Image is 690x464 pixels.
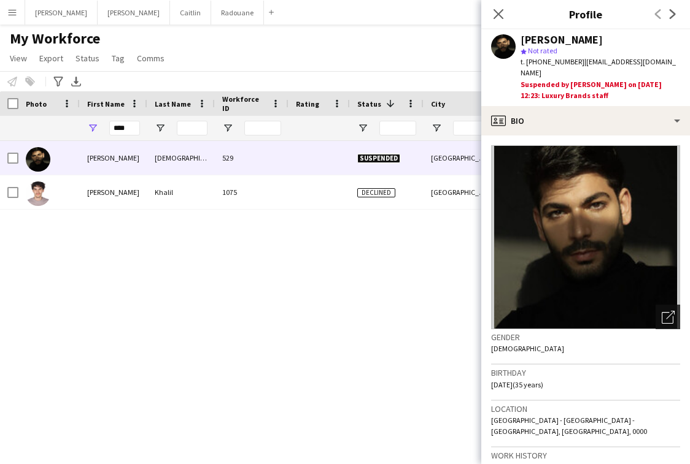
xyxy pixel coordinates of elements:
a: Comms [132,50,169,66]
span: Workforce ID [222,94,266,113]
span: First Name [87,99,125,108]
span: Last Name [155,99,191,108]
div: [PERSON_NAME] [80,175,147,209]
app-action-btn: Advanced filters [51,74,66,89]
input: First Name Filter Input [109,121,140,135]
span: Status [76,53,99,64]
h3: Birthday [491,367,680,378]
button: Open Filter Menu [87,123,98,134]
span: t. [PHONE_NUMBER] [521,57,584,66]
div: 1075 [215,175,289,209]
button: Open Filter Menu [357,123,368,134]
span: Comms [137,53,165,64]
button: Open Filter Menu [222,123,233,134]
span: [GEOGRAPHIC_DATA] - [GEOGRAPHIC_DATA] - [GEOGRAPHIC_DATA], [GEOGRAPHIC_DATA], 0000 [491,416,647,436]
a: Status [71,50,104,66]
button: Open Filter Menu [431,123,442,134]
div: Bio [481,106,690,135]
div: Khalil [147,175,215,209]
span: City [431,99,445,108]
span: Suspended [357,154,400,163]
div: Open photos pop-in [656,305,680,329]
span: Photo [26,99,47,108]
h3: Work history [491,450,680,461]
span: Declined [357,188,395,197]
span: [DEMOGRAPHIC_DATA] [491,344,564,353]
button: [PERSON_NAME] [25,1,98,25]
div: [PERSON_NAME] [80,141,147,175]
div: [GEOGRAPHIC_DATA] [424,141,497,175]
button: Caitlin [170,1,211,25]
span: Not rated [528,46,557,55]
h3: Profile [481,6,690,22]
span: Tag [112,53,125,64]
div: [GEOGRAPHIC_DATA] [424,175,497,209]
span: View [10,53,27,64]
span: Status [357,99,381,108]
div: [DEMOGRAPHIC_DATA] [147,141,215,175]
span: My Workforce [10,29,100,48]
input: Workforce ID Filter Input [244,121,281,135]
a: Tag [107,50,130,66]
img: Adam Halabi [26,147,50,172]
span: Rating [296,99,319,108]
div: Suspended by [PERSON_NAME] on [DATE] 12:23: Luxury Brands staff [521,79,680,101]
h3: Location [491,403,680,414]
div: 529 [215,141,289,175]
span: [DATE] (35 years) [491,380,543,389]
input: Status Filter Input [379,121,416,135]
a: Export [34,50,68,66]
img: Crew avatar or photo [491,145,680,329]
img: Adam Khalil [26,181,50,206]
app-action-btn: Export XLSX [69,74,83,89]
input: Last Name Filter Input [177,121,207,135]
h3: Gender [491,332,680,343]
input: City Filter Input [453,121,490,135]
div: [PERSON_NAME] [521,34,603,45]
span: | [EMAIL_ADDRESS][DOMAIN_NAME] [521,57,676,77]
button: Radouane [211,1,264,25]
button: Open Filter Menu [155,123,166,134]
button: [PERSON_NAME] [98,1,170,25]
span: Export [39,53,63,64]
a: View [5,50,32,66]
